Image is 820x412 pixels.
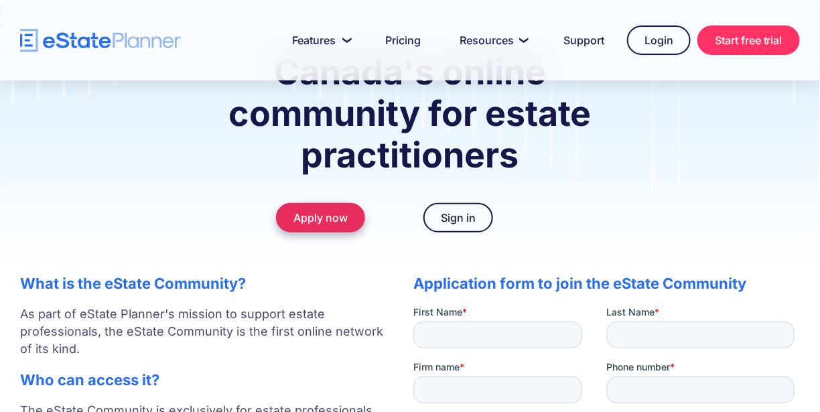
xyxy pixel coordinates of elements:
h2: Who can access it? [20,371,387,389]
a: Features [276,27,362,54]
strong: Canada's online community for estate practitioners [228,51,591,176]
p: As part of eState Planner's mission to support estate professionals, the eState Community is the ... [20,305,387,358]
a: Resources [443,27,541,54]
a: Sign in [423,203,493,232]
a: Pricing [369,27,437,54]
span: Last Name [194,1,242,12]
a: Start free trial [697,25,800,55]
a: Login [627,25,691,55]
h2: Application form to join the eState Community [413,275,800,292]
span: Phone number [194,56,257,67]
a: home [20,29,181,52]
a: Support [547,27,620,54]
a: Apply now [276,203,365,232]
h2: What is the eState Community? [20,275,387,292]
